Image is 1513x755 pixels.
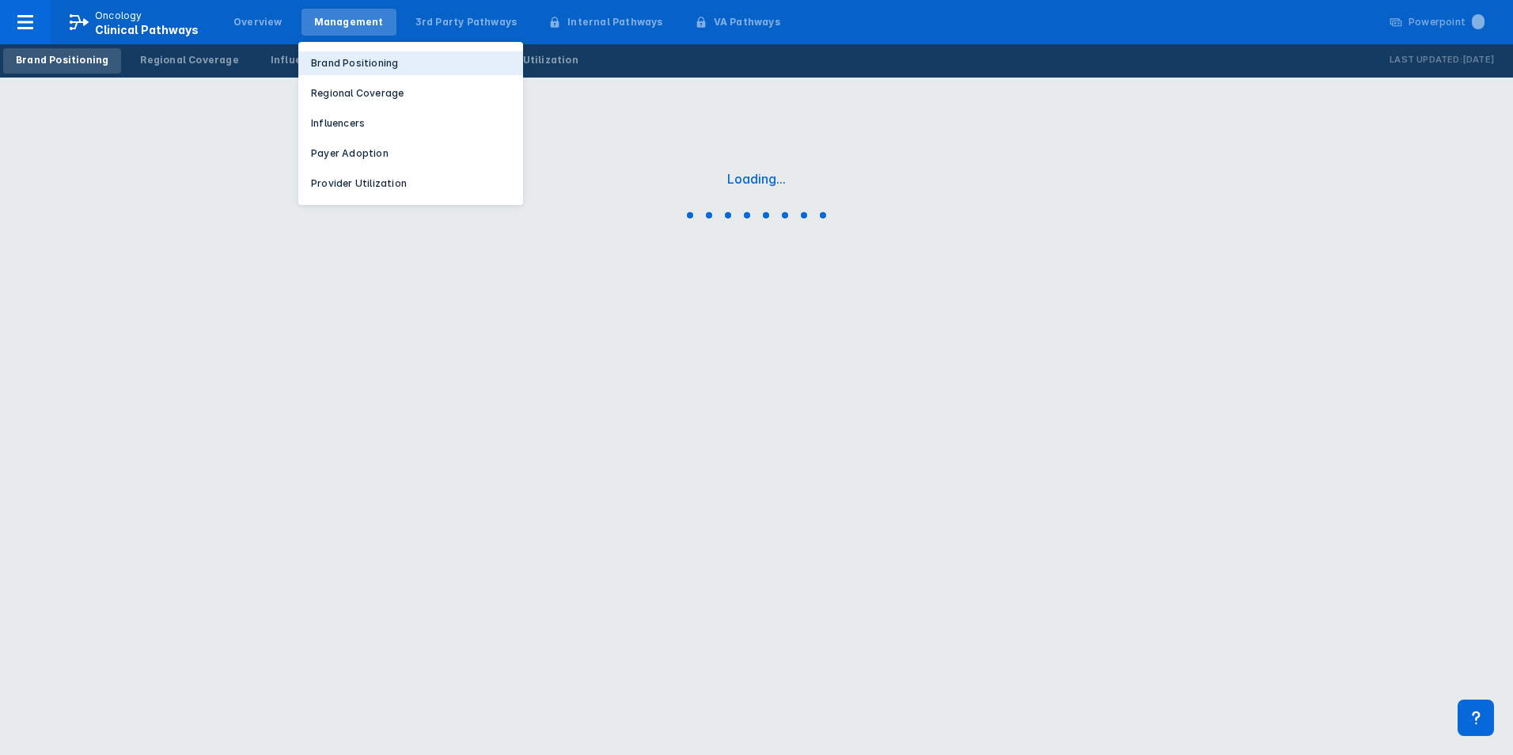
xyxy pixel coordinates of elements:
div: Loading... [727,171,786,187]
span: Clinical Pathways [95,23,199,36]
p: Provider Utilization [311,176,407,191]
p: Last Updated: [1390,52,1462,68]
div: Management [314,15,384,29]
a: Overview [221,9,295,36]
a: Management [301,9,396,36]
a: 3rd Party Pathways [403,9,530,36]
p: Payer Adoption [311,146,389,161]
a: Regional Coverage [127,48,251,74]
div: Provider Utilization [476,53,578,67]
button: Brand Positioning [298,51,523,75]
p: [DATE] [1462,52,1494,68]
div: Powerpoint [1409,15,1485,29]
p: Regional Coverage [311,86,404,101]
a: Influencers [258,48,344,74]
p: Influencers [311,116,365,131]
div: Internal Pathways [567,15,662,29]
a: Brand Positioning [3,48,121,74]
button: Provider Utilization [298,172,523,195]
button: Influencers [298,112,523,135]
div: VA Pathways [714,15,780,29]
p: Brand Positioning [311,56,398,70]
div: Regional Coverage [140,53,238,67]
a: Provider Utilization [463,48,591,74]
div: Brand Positioning [16,53,108,67]
button: Payer Adoption [298,142,523,165]
div: 3rd Party Pathways [415,15,518,29]
button: Regional Coverage [298,82,523,105]
p: Oncology [95,9,142,23]
div: Contact Support [1458,700,1494,736]
div: Overview [233,15,283,29]
div: Influencers [271,53,332,67]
